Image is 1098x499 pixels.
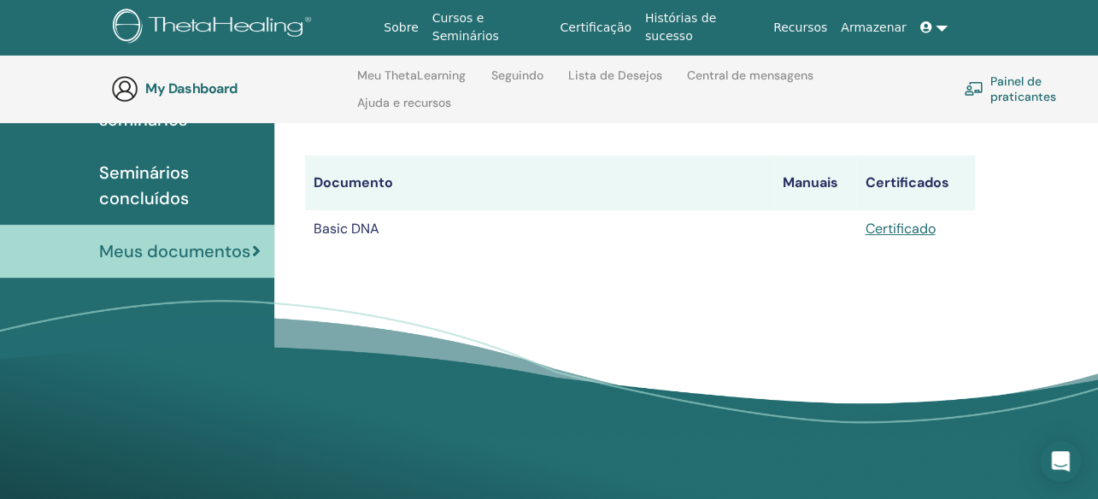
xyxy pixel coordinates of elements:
[305,210,774,248] td: Basic DNA
[774,156,856,210] th: Manuais
[377,12,425,44] a: Sobre
[305,156,774,210] th: Documento
[99,160,261,211] span: Seminários concluídos
[568,68,662,96] a: Lista de Desejos
[145,80,316,97] h3: My Dashboard
[99,238,250,264] span: Meus documentos
[834,12,913,44] a: Armazenar
[766,12,834,44] a: Recursos
[1040,441,1081,482] div: Open Intercom Messenger
[357,96,451,123] a: Ajuda e recursos
[553,12,637,44] a: Certificação
[113,9,317,47] img: logo.png
[111,75,138,103] img: generic-user-icon.jpg
[357,68,466,96] a: Meu ThetaLearning
[964,81,984,96] img: chalkboard-teacher.svg
[490,68,543,96] a: Seguindo
[638,3,766,52] a: Histórias de sucesso
[856,156,975,210] th: Certificados
[865,220,935,238] a: Certificado
[426,3,554,52] a: Cursos e Seminários
[687,68,813,96] a: Central de mensagens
